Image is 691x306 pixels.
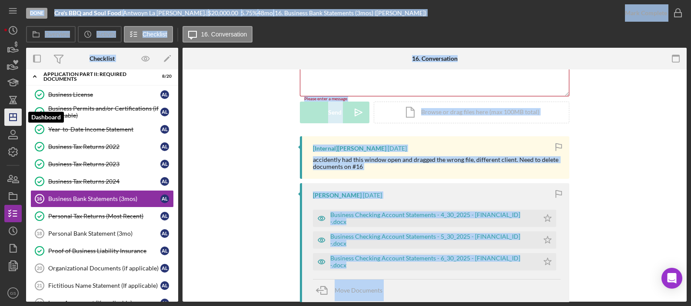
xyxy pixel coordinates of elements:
[313,253,556,270] button: Business Checking Account Statements - 6_30_2025 - [FINANCIAL_ID] -.docx
[160,264,169,273] div: A L
[30,260,174,277] a: 20Organizational Documents (if applicable)AL
[160,212,169,220] div: A L
[30,86,174,103] a: Business LicenseAL
[37,266,42,271] tspan: 20
[30,103,174,121] a: Business Permits and/or Certifications (if applicable)AL
[54,10,123,16] div: |
[330,211,535,225] div: Business Checking Account Statements - 4_30_2025 - [FINANCIAL_ID] -.docx
[48,126,160,133] div: Year-to-Date Income Statement
[300,102,369,123] button: Send
[412,55,458,62] div: 16. Conversation
[54,9,121,16] b: Cre's BBQ and Soul Food
[313,192,362,199] div: [PERSON_NAME]
[616,4,687,22] button: Mark Complete
[124,26,173,43] button: Checklist
[48,265,160,272] div: Organizational Documents (if applicable)
[363,192,382,199] time: 2025-08-29 21:09
[48,282,160,289] div: Fictitious Name Statement (If applicable)
[313,145,386,152] div: [Internal] [PERSON_NAME]
[30,277,174,294] a: 21Fictitious Name Statement (If applicable)AL
[123,10,208,16] div: Antwoyn La [PERSON_NAME]. |
[48,247,160,254] div: Proof of Business Liability Insurance
[313,280,391,301] button: Move Documents
[160,229,169,238] div: A L
[26,26,76,43] button: Overview
[48,143,160,150] div: Business Tax Returns 2022
[625,4,667,22] div: Mark Complete
[30,173,174,190] a: Business Tax Returns 2024AL
[45,31,70,38] label: Overview
[273,10,426,16] div: | 16. Business Bank Statements (3mos) ([PERSON_NAME])
[388,145,407,152] time: 2025-08-29 21:24
[160,125,169,134] div: A L
[48,178,160,185] div: Business Tax Returns 2024
[160,177,169,186] div: A L
[160,142,169,151] div: A L
[313,156,561,170] div: accidently had this window open and dragged the wrong file, different client. Need to delete docu...
[160,247,169,255] div: A L
[183,26,253,43] button: 16. Conversation
[43,72,150,82] div: Application Part II: Required Documents
[30,121,174,138] a: Year-to-Date Income StatementAL
[30,138,174,155] a: Business Tax Returns 2022AL
[330,233,535,247] div: Business Checking Account Statements - 5_30_2025 - [FINANCIAL_ID] -.docx
[313,210,556,227] button: Business Checking Account Statements - 4_30_2025 - [FINANCIAL_ID] -.docx
[48,230,160,237] div: Personal Bank Statement (3mo)
[48,195,160,202] div: Business Bank Statements (3mos)
[30,155,174,173] a: Business Tax Returns 2023AL
[241,10,257,16] div: 5.75 %
[300,96,569,102] div: Please enter a message
[30,190,174,207] a: 16Business Bank Statements (3mos)AL
[90,55,115,62] div: Checklist
[26,8,47,19] div: Done
[160,108,169,116] div: A L
[661,268,682,289] div: Open Intercom Messenger
[48,213,160,220] div: Personal Tax Returns (Most Recent)
[37,196,42,201] tspan: 16
[37,283,42,288] tspan: 21
[160,194,169,203] div: A L
[37,300,42,306] tspan: 22
[313,231,556,249] button: Business Checking Account Statements - 5_30_2025 - [FINANCIAL_ID] -.docx
[48,105,160,119] div: Business Permits and/or Certifications (if applicable)
[10,291,16,296] text: GS
[160,281,169,290] div: A L
[160,160,169,168] div: A L
[160,90,169,99] div: A L
[37,231,42,236] tspan: 18
[143,31,167,38] label: Checklist
[257,10,273,16] div: 48 mo
[78,26,121,43] button: Activity
[208,10,241,16] div: $20,000.00
[96,31,116,38] label: Activity
[201,31,247,38] label: 16. Conversation
[330,255,535,269] div: Business Checking Account Statements - 6_30_2025 - [FINANCIAL_ID] -.docx
[335,286,382,294] span: Move Documents
[48,161,160,168] div: Business Tax Returns 2023
[30,225,174,242] a: 18Personal Bank Statement (3mo)AL
[156,74,172,79] div: 8 / 20
[4,284,22,302] button: GS
[30,207,174,225] a: Personal Tax Returns (Most Recent)AL
[328,102,342,123] div: Send
[48,91,160,98] div: Business License
[30,242,174,260] a: Proof of Business Liability InsuranceAL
